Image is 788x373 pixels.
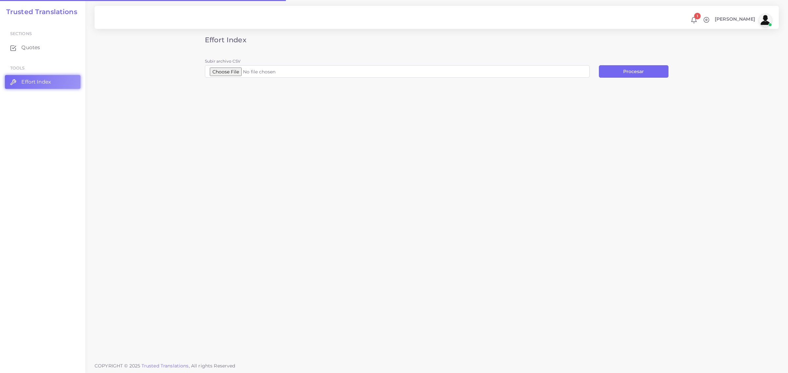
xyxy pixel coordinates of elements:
[599,65,668,78] button: Procesar
[711,13,774,27] a: [PERSON_NAME]avatar
[688,16,700,24] a: 1
[5,41,80,54] a: Quotes
[205,36,668,44] h3: Effort Index
[95,363,235,369] span: COPYRIGHT © 2025
[205,58,240,64] label: Subir archivo CSV
[21,44,40,51] span: Quotes
[694,13,701,19] span: 1
[715,17,755,21] span: [PERSON_NAME]
[10,66,25,70] span: Tools
[142,363,189,369] a: Trusted Translations
[10,31,32,36] span: Sections
[759,13,772,27] img: avatar
[2,8,77,16] a: Trusted Translations
[5,75,80,89] a: Effort Index
[189,363,235,369] span: , All rights Reserved
[21,78,51,86] span: Effort Index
